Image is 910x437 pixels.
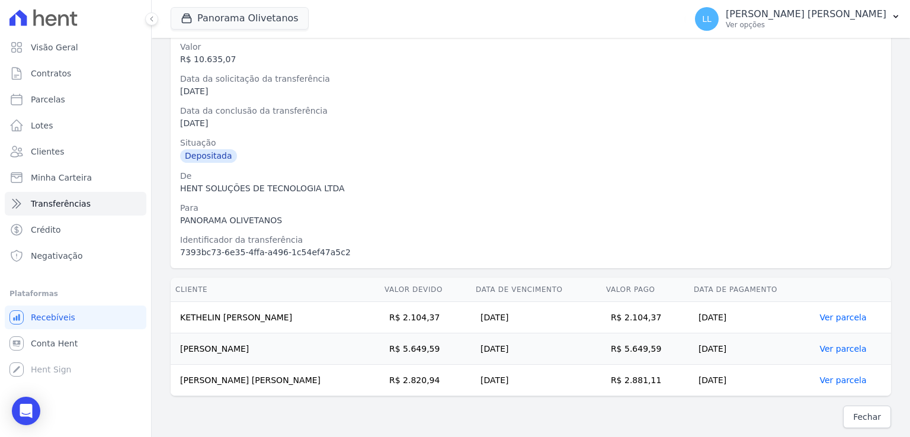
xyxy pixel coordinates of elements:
th: Valor pago [601,278,689,302]
a: Ver parcela [819,313,866,322]
td: R$ 5.649,59 [601,333,689,365]
a: Ver parcela [819,375,866,385]
th: Data de Pagamento [689,278,815,302]
div: Para [180,202,882,214]
div: De [180,170,882,182]
div: [DATE] [180,117,882,130]
td: [DATE] [689,302,815,333]
td: [PERSON_NAME] [PERSON_NAME] [171,365,380,396]
button: LL [PERSON_NAME] [PERSON_NAME] Ver opções [685,2,910,36]
span: Clientes [31,146,64,158]
a: Transferências [5,192,146,216]
a: Ver parcela [819,344,866,354]
div: 7393bc73-6e35-4ffa-a496-1c54ef47a5c2 [180,246,882,259]
td: [DATE] [471,365,601,396]
td: R$ 2.104,37 [380,302,471,333]
td: R$ 2.104,37 [601,302,689,333]
a: Negativação [5,244,146,268]
td: [DATE] [689,365,815,396]
span: Lotes [31,120,53,131]
div: Valor [180,41,882,53]
th: Data de Vencimento [471,278,601,302]
td: R$ 2.820,94 [380,365,471,396]
span: Negativação [31,250,83,262]
div: PANORAMA OLIVETANOS [180,214,882,227]
td: [DATE] [689,333,815,365]
div: Data da conclusão da transferência [180,105,882,117]
td: KETHELIN [PERSON_NAME] [171,302,380,333]
div: [DATE] [180,85,882,98]
p: [PERSON_NAME] [PERSON_NAME] [726,8,886,20]
span: Visão Geral [31,41,78,53]
td: [DATE] [471,333,601,365]
div: Data da solicitação da transferência [180,73,882,85]
span: Fechar [853,411,881,423]
div: Identificador da transferência [180,234,882,246]
span: Minha Carteira [31,172,92,184]
button: Panorama Olivetanos [171,7,309,30]
td: [PERSON_NAME] [171,333,380,365]
div: Plataformas [9,287,142,301]
td: [DATE] [471,302,601,333]
div: Open Intercom Messenger [12,397,40,425]
th: Cliente [171,278,380,302]
a: Crédito [5,218,146,242]
a: Recebíveis [5,306,146,329]
p: Ver opções [726,20,886,30]
span: Transferências [31,198,91,210]
span: Crédito [31,224,61,236]
td: R$ 5.649,59 [380,333,471,365]
span: LL [702,15,712,23]
div: Situação [180,137,882,149]
a: Lotes [5,114,146,137]
div: R$ 10.635,07 [180,53,882,66]
th: Valor devido [380,278,471,302]
td: R$ 2.881,11 [601,365,689,396]
a: Visão Geral [5,36,146,59]
a: Parcelas [5,88,146,111]
a: Fechar [843,406,891,428]
a: Conta Hent [5,332,146,355]
a: Minha Carteira [5,166,146,189]
a: Contratos [5,62,146,85]
span: Contratos [31,68,71,79]
div: Depositada [180,149,237,163]
div: HENT SOLUÇÕES DE TECNOLOGIA LTDA [180,182,882,195]
span: Parcelas [31,94,65,105]
span: Recebíveis [31,311,75,323]
span: Conta Hent [31,338,78,349]
a: Clientes [5,140,146,163]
